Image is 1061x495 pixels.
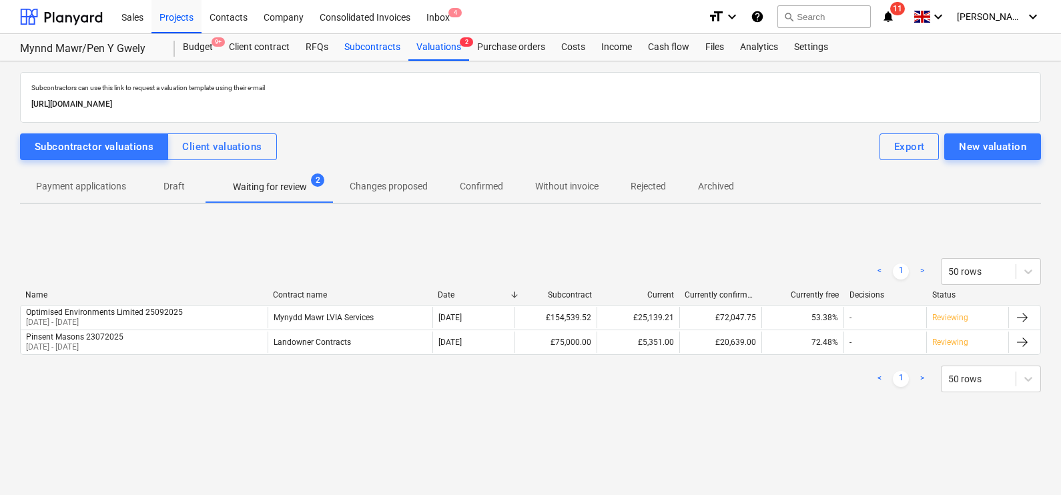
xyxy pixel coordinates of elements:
[871,371,888,387] a: Previous page
[514,332,597,353] div: £75,000.00
[438,290,510,300] div: Date
[786,34,836,61] a: Settings
[767,290,839,300] div: Currently free
[336,34,408,61] a: Subcontracts
[535,179,599,193] p: Without invoice
[879,133,940,160] button: Export
[1025,9,1041,25] i: keyboard_arrow_down
[182,138,262,155] div: Client valuations
[685,290,757,300] div: Currently confirmed total
[298,34,336,61] a: RFQs
[708,9,724,25] i: format_size
[273,290,427,300] div: Contract name
[640,34,697,61] a: Cash flow
[31,97,1030,111] p: [URL][DOMAIN_NAME]
[751,9,764,25] i: Knowledge base
[26,308,183,317] div: Optimised Environments Limited 25092025
[597,307,679,328] div: £25,139.21
[35,138,153,155] div: Subcontractor valuations
[811,313,838,322] span: 53.38%
[553,34,593,61] a: Costs
[894,138,925,155] div: Export
[893,371,909,387] a: Page 1 is your current page
[597,332,679,353] div: £5,351.00
[893,264,909,280] a: Page 1 is your current page
[20,42,159,56] div: Mynnd Mawr/Pen Y Gwely
[944,133,1041,160] button: New valuation
[783,11,794,22] span: search
[350,179,428,193] p: Changes proposed
[514,307,597,328] div: £154,539.52
[520,290,592,300] div: Subcontract
[697,34,732,61] a: Files
[994,431,1061,495] iframe: Chat Widget
[175,34,221,61] a: Budget9+
[957,11,1024,22] span: [PERSON_NAME]
[311,173,324,187] span: 2
[603,290,675,300] div: Current
[732,34,786,61] a: Analytics
[25,290,262,300] div: Name
[871,264,888,280] a: Previous page
[914,264,930,280] a: Next page
[849,338,851,347] div: -
[932,337,968,348] p: Reviewing
[438,313,462,322] div: [DATE]
[679,332,761,353] div: £20,639.00
[930,9,946,25] i: keyboard_arrow_down
[881,9,895,25] i: notifications
[679,307,761,328] div: £72,047.75
[914,371,930,387] a: Next page
[26,317,183,328] p: [DATE] - [DATE]
[932,312,968,324] p: Reviewing
[890,2,905,15] span: 11
[849,313,851,322] div: -
[212,37,225,47] span: 9+
[460,37,473,47] span: 2
[408,34,469,61] div: Valuations
[20,133,168,160] button: Subcontractor valuations
[469,34,553,61] a: Purchase orders
[811,338,838,347] span: 72.48%
[959,138,1026,155] div: New valuation
[631,179,666,193] p: Rejected
[698,179,734,193] p: Archived
[448,8,462,17] span: 4
[26,332,123,342] div: Pinsent Masons 23072025
[438,338,462,347] div: [DATE]
[158,179,190,193] p: Draft
[408,34,469,61] a: Valuations2
[849,290,922,300] div: Decisions
[221,34,298,61] a: Client contract
[274,313,374,322] div: Mynydd Mawr LVIA Services
[724,9,740,25] i: keyboard_arrow_down
[274,338,351,347] div: Landowner Contracts
[932,290,1004,300] div: Status
[460,179,503,193] p: Confirmed
[36,179,126,193] p: Payment applications
[175,34,221,61] div: Budget
[31,83,1030,92] p: Subcontractors can use this link to request a valuation template using their e-mail
[167,133,276,160] button: Client valuations
[233,180,307,194] p: Waiting for review
[26,342,123,353] p: [DATE] - [DATE]
[593,34,640,61] a: Income
[777,5,871,28] button: Search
